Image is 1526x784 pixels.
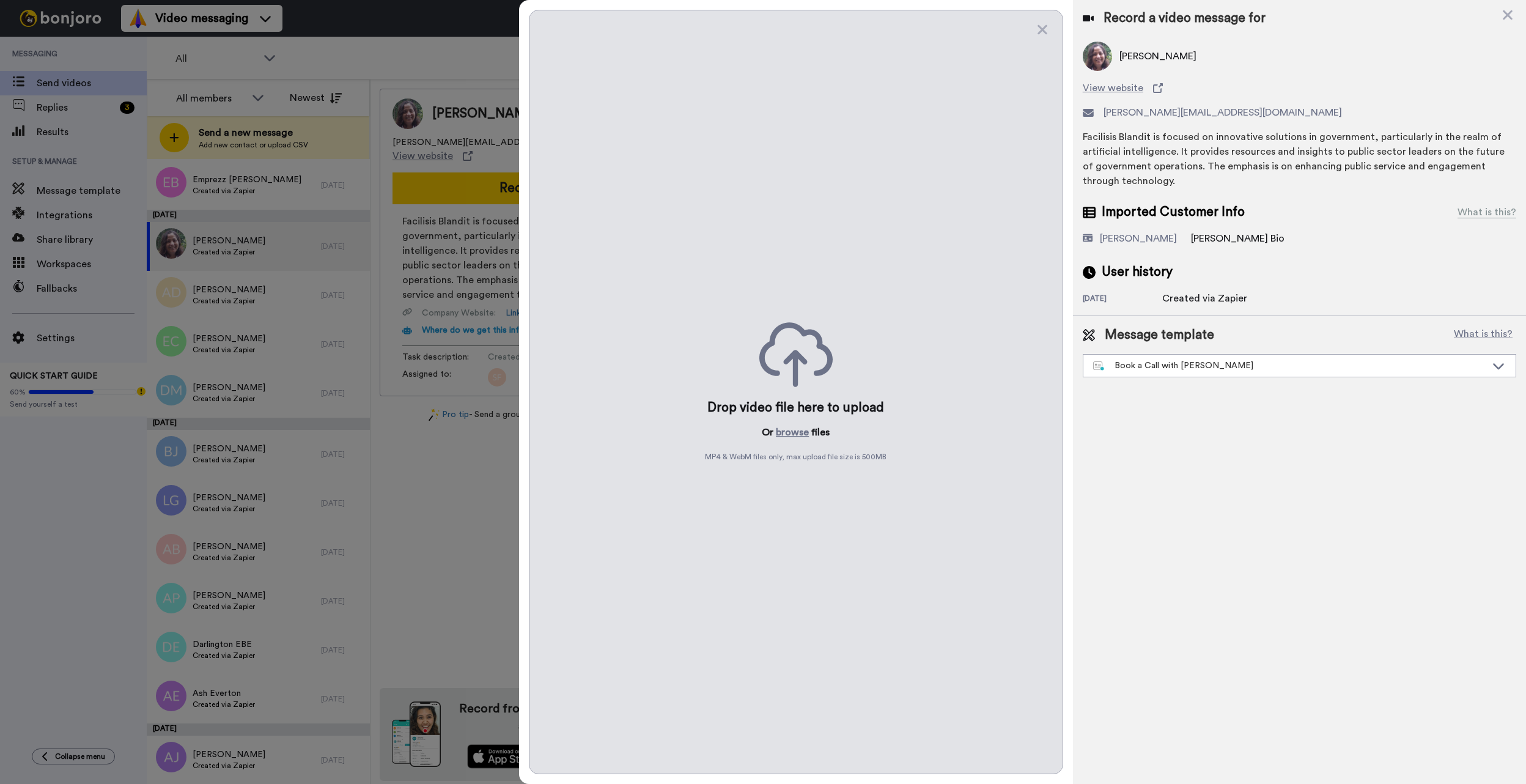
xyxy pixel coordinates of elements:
[1093,361,1105,371] img: nextgen-template.svg
[1102,263,1173,281] span: User history
[707,399,884,416] div: Drop video file here to upload
[1102,203,1245,221] span: Imported Customer Info
[1191,234,1285,243] span: [PERSON_NAME] Bio
[1083,81,1516,95] a: View website
[1458,205,1516,220] div: What is this?
[1104,105,1342,120] span: [PERSON_NAME][EMAIL_ADDRESS][DOMAIN_NAME]
[1162,291,1247,306] div: Created via Zapier
[1083,81,1143,95] span: View website
[1450,326,1516,344] button: What is this?
[705,452,886,462] span: MP4 & WebM files only, max upload file size is 500 MB
[1083,130,1516,188] div: Facilisis Blandit is focused on innovative solutions in government, particularly in the realm of ...
[776,425,809,440] button: browse
[762,425,830,440] p: Or files
[1093,360,1486,372] div: Book a Call with [PERSON_NAME]
[1083,294,1162,306] div: [DATE]
[1100,231,1177,246] div: [PERSON_NAME]
[1105,326,1214,344] span: Message template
